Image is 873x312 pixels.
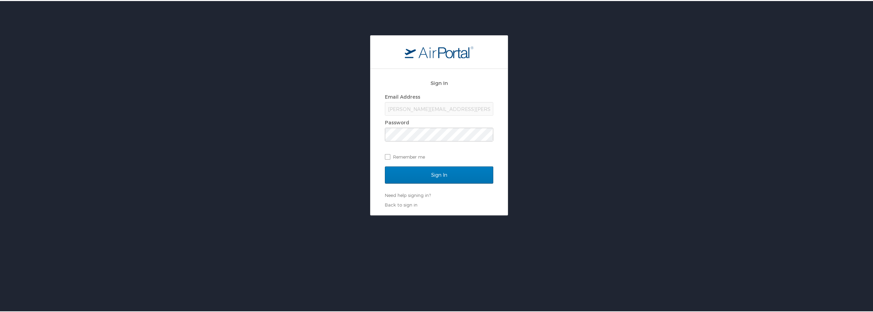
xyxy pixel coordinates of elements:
img: logo [405,45,473,57]
label: Remember me [385,151,493,161]
label: Password [385,118,409,124]
h2: Sign In [385,78,493,86]
a: Back to sign in [385,201,417,207]
input: Sign In [385,165,493,183]
a: Need help signing in? [385,191,431,197]
label: Email Address [385,93,420,99]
